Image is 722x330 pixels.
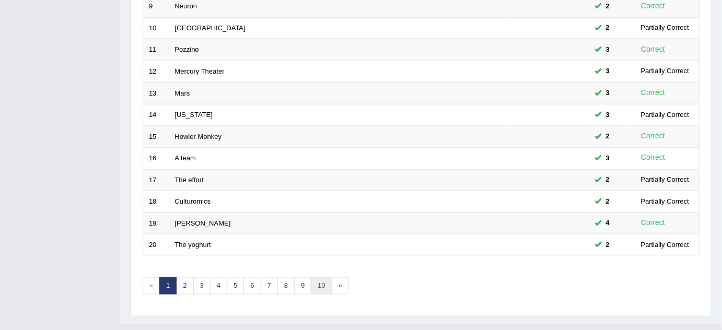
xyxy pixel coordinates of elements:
a: [PERSON_NAME] [175,219,231,227]
span: You can still take this question [602,110,614,121]
span: You can still take this question [602,131,614,142]
a: The effort [175,176,204,184]
td: 11 [143,39,169,61]
span: You can still take this question [602,174,614,185]
a: 1 [159,277,177,294]
div: Partially Correct [637,110,693,121]
a: 4 [210,277,227,294]
a: [GEOGRAPHIC_DATA] [175,24,246,32]
a: Howler Monkey [175,133,222,140]
a: [US_STATE] [175,111,213,119]
div: Correct [637,152,670,164]
td: 14 [143,104,169,126]
span: « [143,277,160,294]
a: Culturomics [175,197,211,205]
a: 7 [261,277,278,294]
td: 15 [143,126,169,148]
span: You can still take this question [602,196,614,207]
span: You can still take this question [602,240,614,251]
a: 6 [243,277,261,294]
span: You can still take this question [602,22,614,33]
a: Neuron [175,2,197,10]
div: Partially Correct [637,196,693,207]
td: 16 [143,148,169,170]
a: 3 [193,277,211,294]
div: Correct [637,131,670,143]
span: You can still take this question [602,218,614,229]
a: 8 [277,277,295,294]
a: Pozzino [175,45,199,53]
td: 13 [143,82,169,104]
td: 17 [143,169,169,191]
td: 12 [143,61,169,82]
div: Partially Correct [637,66,693,77]
td: 20 [143,234,169,256]
a: 10 [311,277,332,294]
a: Mars [175,89,190,97]
a: 5 [227,277,244,294]
span: You can still take this question [602,88,614,99]
td: 18 [143,191,169,213]
a: » [332,277,349,294]
td: 19 [143,213,169,234]
div: Partially Correct [637,174,693,185]
div: Partially Correct [637,22,693,33]
div: Partially Correct [637,240,693,251]
a: A team [175,154,196,162]
span: You can still take this question [602,1,614,12]
span: You can still take this question [602,153,614,164]
a: 2 [176,277,193,294]
span: You can still take this question [602,44,614,55]
a: Mercury Theater [175,67,225,75]
td: 10 [143,17,169,39]
span: You can still take this question [602,66,614,77]
div: Correct [637,217,670,229]
div: Correct [637,87,670,99]
div: Correct [637,44,670,56]
a: The yoghurt [175,241,211,249]
a: 9 [294,277,311,294]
